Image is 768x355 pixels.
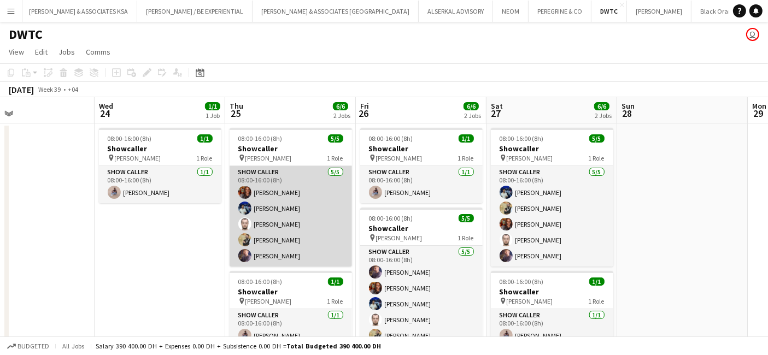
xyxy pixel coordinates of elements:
span: Budgeted [17,342,49,350]
span: 1 Role [589,154,605,162]
span: 08:00-16:00 (8h) [238,134,283,143]
a: Jobs [54,45,79,59]
button: Black Orange [691,1,748,22]
span: Week 39 [36,85,63,93]
app-user-avatar: Glenda Castelino [746,28,759,41]
span: 6/6 [464,102,479,110]
app-card-role: Show Caller1/108:00-16:00 (8h)[PERSON_NAME] [491,309,613,346]
h3: Showcaller [491,287,613,297]
span: 1/1 [205,102,220,110]
span: 08:00-16:00 (8h) [108,134,152,143]
button: DWTC [591,1,627,22]
div: [DATE] [9,84,34,95]
app-card-role: Show Caller1/108:00-16:00 (8h)[PERSON_NAME] [360,166,483,203]
span: 6/6 [333,102,348,110]
span: 27 [489,107,503,120]
span: 5/5 [589,134,605,143]
h3: Showcaller [99,144,221,153]
app-card-role: Show Caller1/108:00-16:00 (8h)[PERSON_NAME] [230,309,352,346]
div: Salary 390 400.00 DH + Expenses 0.00 DH + Subsistence 0.00 DH = [96,342,381,350]
span: 08:00-16:00 (8h) [369,134,413,143]
h3: Showcaller [230,144,352,153]
app-job-card: 08:00-16:00 (8h)1/1Showcaller [PERSON_NAME]1 RoleShow Caller1/108:00-16:00 (8h)[PERSON_NAME] [491,271,613,346]
div: 1 Job [206,111,220,120]
app-card-role: Show Caller1/108:00-16:00 (8h)[PERSON_NAME] [99,166,221,203]
span: 08:00-16:00 (8h) [500,134,544,143]
a: View [4,45,28,59]
span: 08:00-16:00 (8h) [238,277,283,286]
span: 08:00-16:00 (8h) [500,277,544,286]
div: 08:00-16:00 (8h)5/5Showcaller [PERSON_NAME]1 RoleShow Caller5/508:00-16:00 (8h)[PERSON_NAME][PERS... [491,128,613,267]
span: [PERSON_NAME] [245,297,292,305]
h3: Showcaller [360,223,483,233]
app-job-card: 08:00-16:00 (8h)1/1Showcaller [PERSON_NAME]1 RoleShow Caller1/108:00-16:00 (8h)[PERSON_NAME] [360,128,483,203]
span: 1/1 [459,134,474,143]
span: 5/5 [459,214,474,222]
app-card-role: Show Caller5/508:00-16:00 (8h)[PERSON_NAME][PERSON_NAME][PERSON_NAME][PERSON_NAME][PERSON_NAME] [360,246,483,346]
span: 1 Role [458,154,474,162]
span: 08:00-16:00 (8h) [369,214,413,222]
button: [PERSON_NAME] & ASSOCIATES KSA [20,1,137,22]
button: [PERSON_NAME] & ASSOCIATES [GEOGRAPHIC_DATA] [253,1,419,22]
span: 1 Role [327,297,343,305]
h1: DWTC [9,26,43,43]
span: Wed [99,101,113,111]
div: 2 Jobs [595,111,612,120]
span: 1 Role [458,234,474,242]
button: NEOM [493,1,529,22]
div: 2 Jobs [464,111,481,120]
span: Sun [622,101,635,111]
span: Total Budgeted 390 400.00 DH [286,342,381,350]
span: 1 Role [327,154,343,162]
span: [PERSON_NAME] [507,154,553,162]
app-job-card: 08:00-16:00 (8h)5/5Showcaller [PERSON_NAME]1 RoleShow Caller5/508:00-16:00 (8h)[PERSON_NAME][PERS... [230,128,352,267]
span: 1 Role [589,297,605,305]
h3: Showcaller [491,144,613,153]
a: Edit [31,45,52,59]
span: 29 [751,107,766,120]
app-card-role: Show Caller5/508:00-16:00 (8h)[PERSON_NAME][PERSON_NAME][PERSON_NAME][PERSON_NAME][PERSON_NAME] [230,166,352,267]
span: Edit [35,47,48,57]
span: 24 [97,107,113,120]
app-card-role: Show Caller5/508:00-16:00 (8h)[PERSON_NAME][PERSON_NAME][PERSON_NAME][PERSON_NAME][PERSON_NAME] [491,166,613,267]
button: PEREGRINE & CO [529,1,591,22]
app-job-card: 08:00-16:00 (8h)1/1Showcaller [PERSON_NAME]1 RoleShow Caller1/108:00-16:00 (8h)[PERSON_NAME] [99,128,221,203]
span: 6/6 [594,102,609,110]
span: 28 [620,107,635,120]
button: [PERSON_NAME] [627,1,691,22]
span: Mon [752,101,766,111]
span: [PERSON_NAME] [245,154,292,162]
span: Comms [86,47,110,57]
h3: Showcaller [360,144,483,153]
button: Budgeted [5,340,51,352]
span: 25 [228,107,243,120]
span: [PERSON_NAME] [376,234,423,242]
a: Comms [81,45,115,59]
span: Fri [360,101,369,111]
span: [PERSON_NAME] [376,154,423,162]
span: Thu [230,101,243,111]
app-job-card: 08:00-16:00 (8h)1/1Showcaller [PERSON_NAME]1 RoleShow Caller1/108:00-16:00 (8h)[PERSON_NAME] [230,271,352,346]
span: 1/1 [197,134,213,143]
span: Sat [491,101,503,111]
span: All jobs [60,342,86,350]
div: 2 Jobs [333,111,350,120]
div: +04 [68,85,78,93]
span: 26 [359,107,369,120]
button: ALSERKAL ADVISORY [419,1,493,22]
app-job-card: 08:00-16:00 (8h)5/5Showcaller [PERSON_NAME]1 RoleShow Caller5/508:00-16:00 (8h)[PERSON_NAME][PERS... [360,208,483,346]
h3: Showcaller [230,287,352,297]
span: [PERSON_NAME] [507,297,553,305]
span: 1 Role [197,154,213,162]
span: 5/5 [328,134,343,143]
span: 1/1 [589,277,605,286]
span: Jobs [58,47,75,57]
button: [PERSON_NAME] / BE EXPERIENTIAL [137,1,253,22]
span: [PERSON_NAME] [115,154,161,162]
